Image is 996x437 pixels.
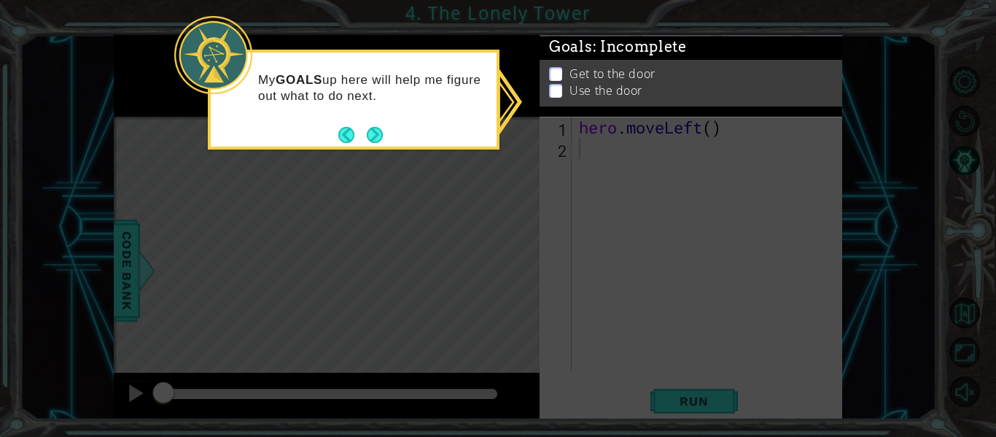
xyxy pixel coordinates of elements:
span: Goals [549,38,687,56]
p: Get to the door [569,66,655,82]
p: My up here will help me figure out what to do next. [258,72,486,104]
p: Use the door [569,82,642,98]
button: Next [367,127,383,143]
strong: GOALS [276,73,322,87]
button: Back [338,127,367,143]
span: : Incomplete [593,38,687,55]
